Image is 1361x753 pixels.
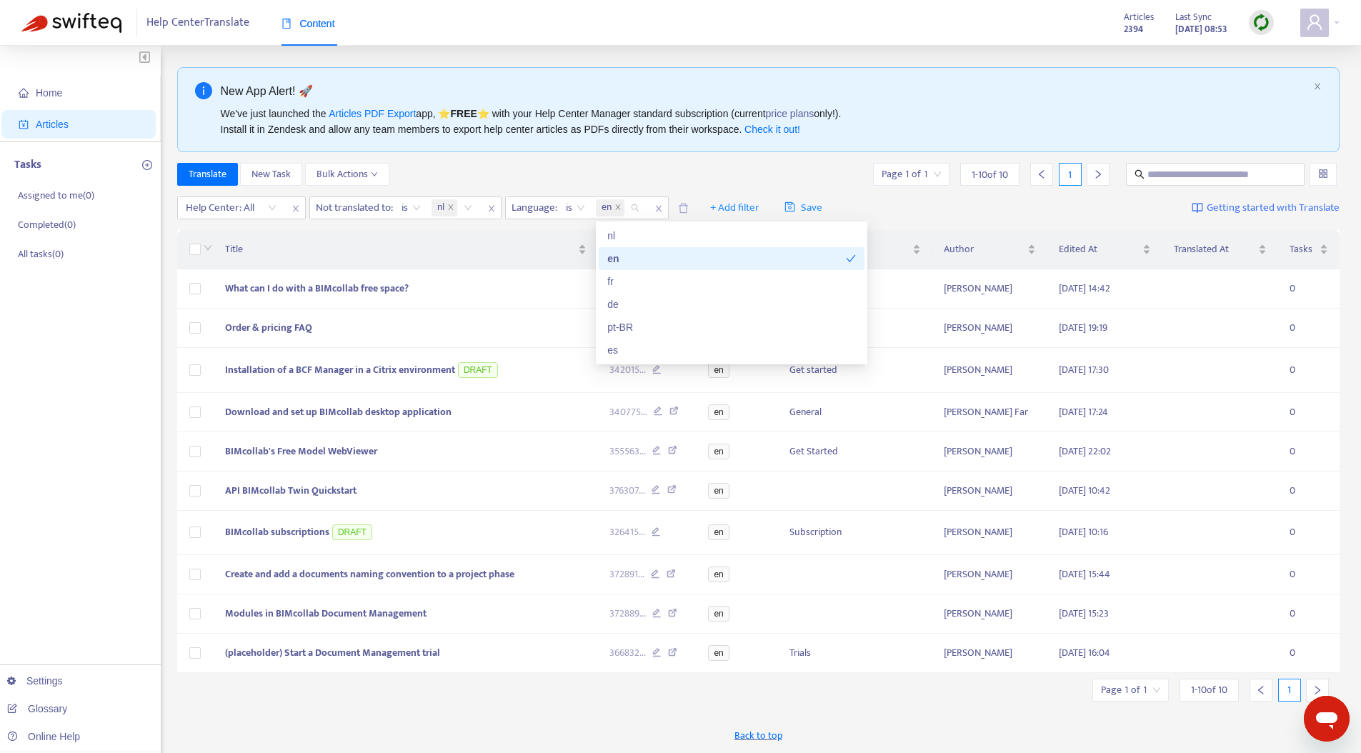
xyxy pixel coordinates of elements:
div: en [607,251,846,266]
div: 1 [1278,679,1301,702]
span: Order & pricing FAQ [225,319,312,336]
div: nl [607,228,856,244]
span: DRAFT [458,362,498,378]
td: [PERSON_NAME] [932,309,1047,348]
span: en [602,199,612,216]
img: sync.dc5367851b00ba804db3.png [1252,14,1270,31]
a: price plans [766,108,814,119]
div: nl [599,224,864,247]
span: [DATE] 19:19 [1059,319,1107,336]
span: en [708,606,729,622]
div: de [607,296,856,312]
td: 0 [1278,269,1340,309]
span: close [614,204,622,212]
span: en [708,567,729,582]
span: is [566,197,585,219]
span: Help Center Translate [146,9,249,36]
span: 340775 ... [609,404,647,420]
span: Translate [189,166,226,182]
td: 0 [1278,511,1340,556]
button: saveSave [774,196,833,219]
button: Translate [177,163,238,186]
td: Trials [778,634,932,673]
p: Completed ( 0 ) [18,217,76,232]
td: 0 [1278,309,1340,348]
button: Bulk Actionsdown [305,163,389,186]
strong: [DATE] 08:53 [1175,21,1227,37]
td: [PERSON_NAME] Far [932,393,1047,432]
span: is [402,197,421,219]
span: Installation of a BCF Manager in a Citrix environment [225,361,455,378]
button: New Task [240,163,302,186]
span: save [784,201,795,212]
span: Save [784,199,822,216]
span: Getting started with Translate [1207,200,1340,216]
span: en [708,404,729,420]
span: home [19,88,29,98]
span: en [596,199,624,216]
span: Home [36,87,62,99]
span: [DATE] 15:44 [1059,566,1110,582]
span: 376307 ... [609,483,645,499]
a: Getting started with Translate [1192,196,1340,219]
span: close [286,200,305,217]
span: BIMcollab subscriptions [225,524,329,540]
a: Glossary [7,703,67,714]
th: Translated At [1162,230,1277,269]
span: 1 - 10 of 10 [1191,682,1227,697]
span: right [1093,169,1103,179]
span: 326415 ... [609,524,645,540]
td: Subscription [778,511,932,556]
span: Not translated to : [310,197,395,219]
span: search [1135,169,1145,179]
a: Articles PDF Export [329,108,416,119]
span: [DATE] 22:02 [1059,443,1111,459]
span: right [1312,685,1322,695]
span: Bulk Actions [316,166,378,182]
span: [DATE] 17:24 [1059,404,1108,420]
span: [DATE] 10:16 [1059,524,1108,540]
button: + Add filter [699,196,770,219]
img: image-link [1192,202,1203,214]
div: en [599,247,864,270]
span: close [1313,82,1322,91]
span: Content [281,18,335,29]
a: Settings [7,675,63,687]
th: Tasks [1278,230,1340,269]
td: [PERSON_NAME] [932,348,1047,393]
span: en [708,483,729,499]
td: 0 [1278,393,1340,432]
span: Modules in BIMcollab Document Management [225,605,427,622]
span: [DATE] 16:04 [1059,644,1110,661]
span: 366832 ... [609,645,646,661]
span: Tasks [1290,241,1317,257]
span: down [204,244,212,252]
td: [PERSON_NAME] [932,594,1047,634]
p: Tasks [14,156,41,174]
span: Download and set up BIMcollab desktop application [225,404,452,420]
td: 0 [1278,634,1340,673]
span: + Add filter [710,199,759,216]
td: 0 [1278,432,1340,472]
td: Get Started [778,432,932,472]
span: (placeholder) Start a Document Management trial [225,644,440,661]
th: Title [214,230,598,269]
span: en [708,444,729,459]
div: pt-BR [607,319,856,335]
td: 0 [1278,348,1340,393]
span: Last Sync [1175,9,1212,25]
span: BIMcollab's Free Model WebViewer [225,443,377,459]
div: fr [607,274,856,289]
th: Edited At [1047,230,1162,269]
span: Back to top [734,728,782,743]
div: We've just launched the app, ⭐ ⭐️ with your Help Center Manager standard subscription (current on... [221,106,1308,137]
span: account-book [19,119,29,129]
div: fr [599,270,864,293]
span: close [649,200,668,217]
span: user [1306,14,1323,31]
a: Online Help [7,731,80,742]
td: [PERSON_NAME] [932,432,1047,472]
span: left [1256,685,1266,695]
div: pt-BR [599,316,864,339]
span: New Task [251,166,291,182]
